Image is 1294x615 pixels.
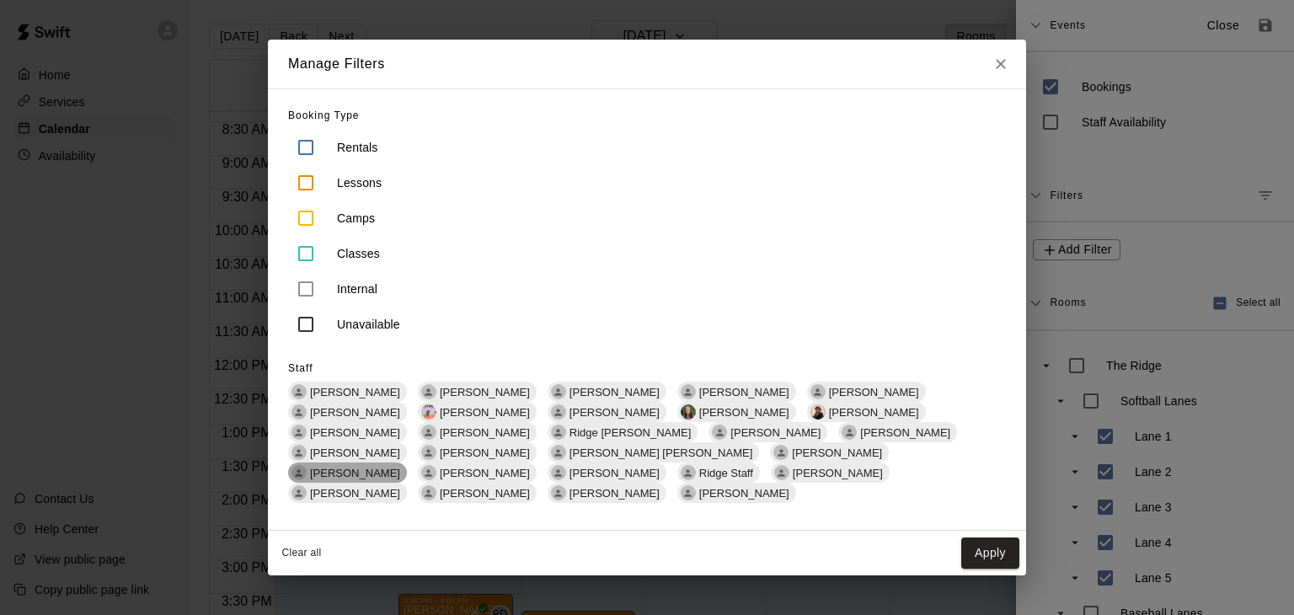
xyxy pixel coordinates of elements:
div: [PERSON_NAME] [548,402,666,422]
div: [PERSON_NAME] [677,382,796,402]
div: [PERSON_NAME] [418,463,537,483]
div: Chris York [551,485,566,500]
div: [PERSON_NAME] [548,483,666,503]
span: [PERSON_NAME] [692,386,796,398]
p: Classes [337,245,380,262]
p: Lessons [337,174,382,191]
p: Rentals [337,139,378,156]
span: [PERSON_NAME] [822,406,926,419]
div: Abbey Lane [681,384,696,399]
div: Lucy Etro [551,445,566,460]
button: Apply [961,537,1019,569]
div: [PERSON_NAME] [288,483,407,503]
div: Kayla Dunkerley [842,425,857,440]
span: [PERSON_NAME] [785,447,889,459]
div: Ridge Staff [677,463,760,483]
div: [PERSON_NAME] [807,382,926,402]
span: [PERSON_NAME] [433,467,537,479]
span: [PERSON_NAME] [433,487,537,500]
div: Ridge Staff [681,465,696,480]
h2: Manage Filters [268,40,405,88]
div: Joseph Bauserman [291,465,307,480]
div: [PERSON_NAME] [418,382,537,402]
span: [PERSON_NAME] [692,487,796,500]
div: Ava Lomelin [291,404,307,420]
div: [PERSON_NAME] [771,463,890,483]
div: Matt Field [551,404,566,420]
div: [PERSON_NAME] [548,382,666,402]
div: [PERSON_NAME] [708,422,827,442]
div: Maia Valenti [291,384,307,399]
span: [PERSON_NAME] [724,426,827,439]
button: Close [986,40,1016,88]
span: [PERSON_NAME] [PERSON_NAME] [563,447,759,459]
div: [PERSON_NAME] [548,463,666,483]
div: Erin York [421,485,436,500]
span: [PERSON_NAME] [433,426,537,439]
div: Lauren Fulton[PERSON_NAME] [418,402,537,422]
div: Ridge Fuller [551,425,566,440]
span: [PERSON_NAME] [303,386,407,398]
div: Kelly Petrella [291,425,307,440]
div: Jen Maldonado [291,485,307,500]
img: Megan MacDonald [681,404,696,420]
div: Abby York [712,425,727,440]
div: [PERSON_NAME] [288,442,407,463]
div: [PERSON_NAME] [418,442,537,463]
div: [PERSON_NAME] [288,402,407,422]
div: Ridge [PERSON_NAME] [548,422,698,442]
div: [PERSON_NAME] [PERSON_NAME] [548,442,759,463]
span: [PERSON_NAME] [563,386,666,398]
div: Erynn Thompson [291,445,307,460]
span: [PERSON_NAME] [563,487,666,500]
div: Mike Petrella [773,445,789,460]
div: Will Smith[PERSON_NAME] [807,402,926,422]
div: Cayden Sparks [421,384,436,399]
div: [PERSON_NAME] [418,422,537,442]
img: Lauren Fulton [421,404,436,420]
span: [PERSON_NAME] [692,406,796,419]
div: [PERSON_NAME] [677,483,796,503]
div: Hannah Thomas [551,384,566,399]
div: Kamille Larrabee [810,384,826,399]
div: [PERSON_NAME] [418,483,537,503]
span: [PERSON_NAME] [563,406,666,419]
p: Unavailable [337,316,400,333]
span: [PERSON_NAME] [303,467,407,479]
img: Will Smith [810,404,826,420]
div: [PERSON_NAME] [288,382,407,402]
span: [PERSON_NAME] [433,406,537,419]
span: [PERSON_NAME] [303,426,407,439]
span: [PERSON_NAME] [853,426,957,439]
span: [PERSON_NAME] [303,406,407,419]
div: Mike Elias [551,465,566,480]
span: [PERSON_NAME] [433,386,537,398]
span: [PERSON_NAME] [786,467,890,479]
div: Jarett Kelchner [421,425,436,440]
div: Steve Maldonado [774,465,789,480]
p: Camps [337,210,375,227]
button: Clear all [275,539,329,567]
p: Internal [337,281,377,297]
div: [PERSON_NAME] [288,463,407,483]
span: [PERSON_NAME] [563,467,666,479]
span: Staff [288,362,313,374]
div: Addie McCullers [421,445,436,460]
span: [PERSON_NAME] [822,386,926,398]
div: Kelsey Gannett [421,465,436,480]
span: Ridge Staff [692,467,760,479]
span: [PERSON_NAME] [303,447,407,459]
div: Bryce Dahnert [681,485,696,500]
div: [PERSON_NAME] [838,422,957,442]
div: [PERSON_NAME] [770,442,889,463]
div: Megan MacDonald [PERSON_NAME] [677,402,796,422]
span: [PERSON_NAME] [303,487,407,500]
span: [PERSON_NAME] [433,447,537,459]
div: [PERSON_NAME] [288,422,407,442]
span: Booking Type [288,110,360,121]
span: Ridge [PERSON_NAME] [563,426,698,439]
